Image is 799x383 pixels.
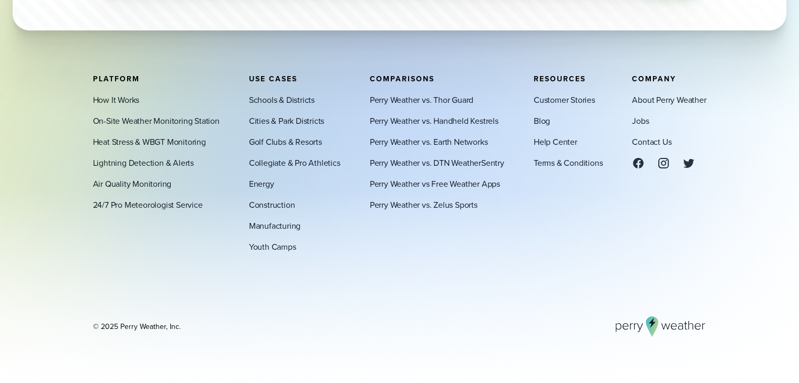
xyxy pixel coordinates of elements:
[93,114,220,127] a: On-Site Weather Monitoring Station
[370,73,434,84] span: Comparisons
[370,93,473,106] a: Perry Weather vs. Thor Guard
[534,114,550,127] a: Blog
[534,156,603,169] a: Terms & Conditions
[534,135,577,148] a: Help Center
[370,114,499,127] a: Perry Weather vs. Handheld Kestrels
[93,156,194,169] a: Lightning Detection & Alerts
[370,135,488,148] a: Perry Weather vs. Earth Networks
[249,114,324,127] a: Cities & Park Districts
[249,219,300,232] a: Manufacturing
[93,93,140,106] a: How It Works
[93,177,172,190] a: Air Quality Monitoring
[249,240,296,253] a: Youth Camps
[249,93,315,106] a: Schools & Districts
[249,135,322,148] a: Golf Clubs & Resorts
[93,321,181,332] div: © 2025 Perry Weather, Inc.
[370,156,504,169] a: Perry Weather vs. DTN WeatherSentry
[632,135,671,148] a: Contact Us
[632,93,706,106] a: About Perry Weather
[93,135,206,148] a: Heat Stress & WBGT Monitoring
[249,73,297,84] span: Use Cases
[534,93,595,106] a: Customer Stories
[370,198,478,211] a: Perry Weather vs. Zelus Sports
[249,156,340,169] a: Collegiate & Pro Athletics
[249,177,274,190] a: Energy
[534,73,586,84] span: Resources
[93,73,140,84] span: Platform
[249,198,295,211] a: Construction
[370,177,500,190] a: Perry Weather vs Free Weather Apps
[632,114,649,127] a: Jobs
[632,73,676,84] span: Company
[93,198,203,211] a: 24/7 Pro Meteorologist Service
